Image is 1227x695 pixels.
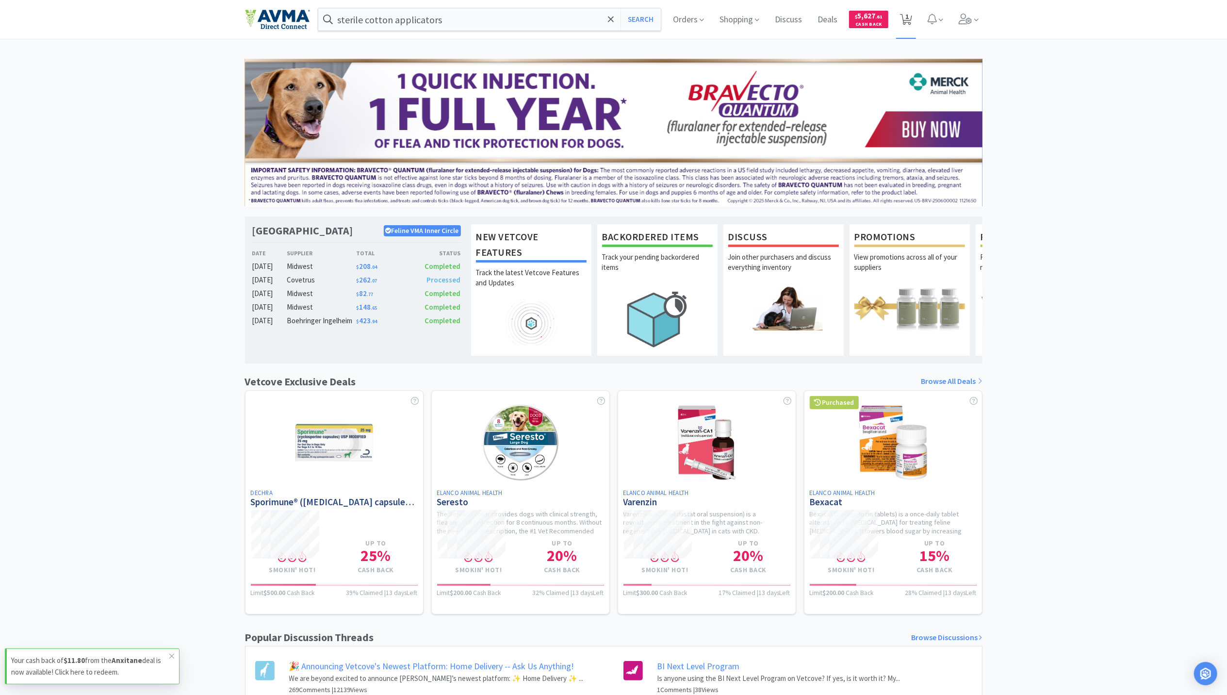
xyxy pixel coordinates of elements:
span: 423 [356,316,377,325]
a: Elanco Animal HealthSerestoThe Seresto collar provides dogs with clinical strength, flea and tick... [431,390,610,614]
a: $5,627.61Cash Back [849,6,888,33]
img: e4e33dab9f054f5782a47901c742baa9_102.png [245,9,310,30]
p: Is anyone using the BI Next Level Program on Vetcove? If yes, is it worth it? My... [657,673,900,684]
h4: Smokin' Hot! [437,566,521,574]
a: New Vetcove FeaturesTrack the latest Vetcove Features and Updates [471,224,592,356]
h1: Discuss [728,229,839,247]
div: [DATE] [252,274,287,286]
div: Total [356,248,409,258]
p: View promotions across all of your suppliers [854,252,965,286]
span: . 04 [371,264,377,270]
p: We are beyond excited to announce [PERSON_NAME]’s newest platform: ✨ Home Delivery ✨ ... [289,673,584,684]
h1: Popular Discussion Threads [245,629,374,646]
h6: 1 Comments | 38 Views [657,684,900,695]
span: 82 [356,289,373,298]
p: Your cash back of from the deal is now available! Click here to redeem. [11,655,169,678]
div: Date [252,248,287,258]
span: 148 [356,302,377,312]
img: hero_discuss.png [728,286,839,330]
a: Deals [814,16,841,24]
img: hero_feature_roadmap.png [476,301,587,346]
span: $ [356,264,359,270]
span: Cash Back [855,22,883,28]
a: [DATE]Midwest$82.77Completed [252,288,461,299]
p: Join other purchasers and discuss everything inventory [728,252,839,286]
a: [DATE]Covetrus$262.07Processed [252,274,461,286]
h1: Free Samples [981,229,1091,247]
h4: Smokin' Hot! [251,566,334,574]
h4: Up to [893,539,977,547]
h4: Up to [707,539,790,547]
img: 3ffb5edee65b4d9ab6d7b0afa510b01f.jpg [245,59,982,206]
div: [DATE] [252,315,287,327]
h4: Up to [521,539,604,547]
a: DechraSporimune® ([MEDICAL_DATA] capsules) USP MODIFIED Smokin' Hot!Up to25%Cash BackLimit$500.00... [245,390,424,614]
p: Track your pending backordered items [602,252,713,286]
a: [DATE]Midwest$148.65Completed [252,301,461,313]
h1: Promotions [854,229,965,247]
span: 262 [356,275,377,284]
span: $ [855,14,857,20]
a: PurchasedElanco Animal HealthBexacatBexacat (bexagliflozin tablets) is a once-daily tablet altern... [804,390,982,614]
h1: [GEOGRAPHIC_DATA] [252,224,353,238]
a: 🎉 Announcing Vetcove's Newest Platform: Home Delivery -- Ask Us Anything! [289,661,574,672]
div: [DATE] [252,261,287,272]
div: Open Intercom Messenger [1194,662,1217,685]
div: [DATE] [252,301,287,313]
a: DiscussJoin other purchasers and discuss everything inventory [723,224,844,356]
strong: Anxitane [112,656,142,665]
a: BI Next Level Program [657,661,740,672]
h1: Backordered Items [602,229,713,247]
h6: 269 Comments | 12139 Views [289,684,584,695]
img: hero_samples.png [981,286,1091,330]
h4: Cash Back [893,566,977,574]
span: 208 [356,262,377,271]
div: Supplier [287,248,356,258]
div: Midwest [287,288,356,299]
input: Search by item, sku, manufacturer, ingredient, size... [318,8,661,31]
div: Midwest [287,301,356,313]
a: [DATE]Midwest$208.04Completed [252,261,461,272]
span: . 94 [371,318,377,325]
div: [DATE] [252,288,287,299]
strong: $11.80 [64,656,85,665]
span: $ [356,318,359,325]
h4: Cash Back [334,566,418,574]
span: $ [356,291,359,298]
span: Completed [425,302,460,312]
h1: New Vetcove Features [476,229,587,263]
span: . 61 [875,14,883,20]
h4: Cash Back [707,566,790,574]
span: Completed [425,289,460,298]
a: Backordered ItemsTrack your pending backordered items [597,224,718,356]
div: Midwest [287,261,356,272]
img: hero_backorders.png [602,286,713,352]
h1: 20 % [707,548,790,563]
a: Browse Discussions [912,631,982,644]
span: . 77 [367,291,373,298]
img: hero_promotions.png [854,286,965,330]
a: [DATE]Boehringer Ingelheim$423.94Completed [252,315,461,327]
h1: 25 % [334,548,418,563]
a: Browse All Deals [921,375,982,388]
h4: Smokin' Hot! [623,566,707,574]
span: $ [356,305,359,311]
h1: 15 % [893,548,977,563]
button: Search [621,8,661,31]
span: $ [356,278,359,284]
h1: 20 % [521,548,604,563]
h4: Up to [334,539,418,547]
a: Elanco Animal HealthVarenzinVarenzin-CA1 (molidustat oral suspension) is a revolutionary treatmen... [618,390,796,614]
h4: Smokin' Hot! [810,566,893,574]
p: Track the latest Vetcove Features and Updates [476,267,587,301]
h1: Vetcove Exclusive Deals [245,373,356,390]
span: . 07 [371,278,377,284]
span: 5,627 [855,11,883,20]
div: Boehringer Ingelheim [287,315,356,327]
p: Request free samples on the newest veterinary products [981,252,1091,286]
span: Processed [426,275,460,284]
span: . 65 [371,305,377,311]
a: 1 [896,17,916,25]
div: Covetrus [287,274,356,286]
span: Completed [425,262,460,271]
